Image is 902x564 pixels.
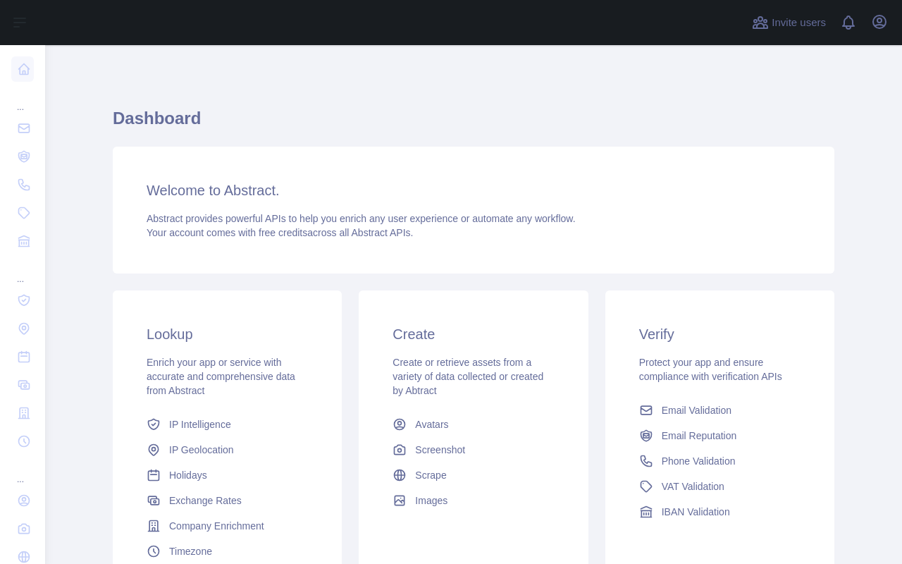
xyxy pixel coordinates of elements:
[639,357,782,382] span: Protect your app and ensure compliance with verification APIs
[141,539,314,564] a: Timezone
[147,213,576,224] span: Abstract provides powerful APIs to help you enrich any user experience or automate any workflow.
[387,462,560,488] a: Scrape
[147,324,308,344] h3: Lookup
[169,519,264,533] span: Company Enrichment
[415,417,448,431] span: Avatars
[169,468,207,482] span: Holidays
[662,429,737,443] span: Email Reputation
[634,474,806,499] a: VAT Validation
[393,324,554,344] h3: Create
[634,499,806,525] a: IBAN Validation
[169,417,231,431] span: IP Intelligence
[662,479,724,493] span: VAT Validation
[415,493,447,508] span: Images
[141,462,314,488] a: Holidays
[749,11,829,34] button: Invite users
[169,493,242,508] span: Exchange Rates
[11,257,34,285] div: ...
[634,448,806,474] a: Phone Validation
[169,443,234,457] span: IP Geolocation
[387,488,560,513] a: Images
[662,403,731,417] span: Email Validation
[639,324,801,344] h3: Verify
[113,107,834,141] h1: Dashboard
[772,15,826,31] span: Invite users
[259,227,307,238] span: free credits
[141,412,314,437] a: IP Intelligence
[141,437,314,462] a: IP Geolocation
[147,357,295,396] span: Enrich your app or service with accurate and comprehensive data from Abstract
[634,398,806,423] a: Email Validation
[415,468,446,482] span: Scrape
[634,423,806,448] a: Email Reputation
[147,180,801,200] h3: Welcome to Abstract.
[141,513,314,539] a: Company Enrichment
[662,505,730,519] span: IBAN Validation
[147,227,413,238] span: Your account comes with across all Abstract APIs.
[11,457,34,485] div: ...
[393,357,543,396] span: Create or retrieve assets from a variety of data collected or created by Abtract
[169,544,212,558] span: Timezone
[141,488,314,513] a: Exchange Rates
[662,454,736,468] span: Phone Validation
[387,437,560,462] a: Screenshot
[11,85,34,113] div: ...
[387,412,560,437] a: Avatars
[415,443,465,457] span: Screenshot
